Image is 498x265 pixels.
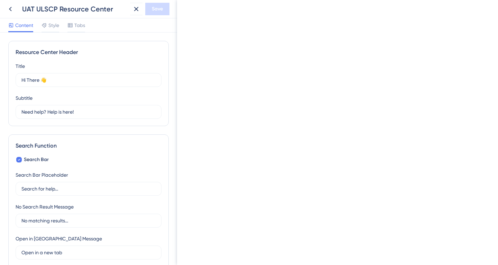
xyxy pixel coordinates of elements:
[21,249,156,256] input: Open in a new tab
[16,48,162,56] div: Resource Center Header
[48,21,59,29] span: Style
[145,3,169,15] button: Save
[16,203,74,211] div: No Search Result Message
[16,171,68,179] div: Search Bar Placeholder
[22,4,127,14] div: UAT ULSCP Resource Center
[15,21,33,29] span: Content
[16,94,33,102] div: Subtitle
[16,62,25,70] div: Title
[152,5,163,13] span: Save
[74,21,85,29] span: Tabs
[24,156,49,164] span: Search Bar
[21,217,156,224] input: No matching results...
[21,76,156,84] input: Title
[16,235,102,243] div: Open in [GEOGRAPHIC_DATA] Message
[16,142,162,150] div: Search Function
[21,108,156,116] input: Description
[21,185,156,193] input: Search for help...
